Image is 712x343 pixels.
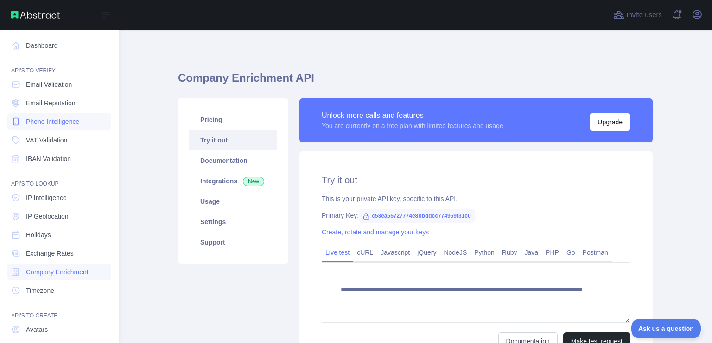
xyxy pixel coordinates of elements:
a: Create, rotate and manage your keys [322,228,429,236]
a: Exchange Rates [7,245,111,262]
span: Holidays [26,230,51,239]
div: Unlock more calls and features [322,110,503,121]
a: Support [189,232,277,252]
a: IP Intelligence [7,189,111,206]
a: jQuery [413,245,440,260]
a: Timezone [7,282,111,299]
a: cURL [353,245,377,260]
span: c53ea55727774e8bbddcc774969f31c0 [359,209,475,223]
iframe: Toggle Customer Support [631,319,703,338]
a: Go [563,245,579,260]
div: You are currently on a free plan with limited features and usage [322,121,503,130]
span: Avatars [26,325,48,334]
span: IP Geolocation [26,212,69,221]
button: Upgrade [590,113,630,131]
h2: Try it out [322,174,630,187]
a: PHP [542,245,563,260]
span: Phone Intelligence [26,117,79,126]
a: Holidays [7,227,111,243]
span: IP Intelligence [26,193,67,202]
a: IBAN Validation [7,150,111,167]
h1: Company Enrichment API [178,71,653,93]
a: Documentation [189,150,277,171]
a: Integrations New [189,171,277,191]
a: Pricing [189,110,277,130]
span: IBAN Validation [26,154,71,163]
a: Company Enrichment [7,264,111,280]
span: Email Reputation [26,98,76,108]
span: Invite users [626,10,662,20]
a: Settings [189,212,277,232]
div: Primary Key: [322,211,630,220]
a: Avatars [7,321,111,338]
a: Email Validation [7,76,111,93]
a: Phone Intelligence [7,113,111,130]
span: VAT Validation [26,136,67,145]
div: API'S TO CREATE [7,301,111,319]
a: Python [470,245,498,260]
span: Exchange Rates [26,249,74,258]
div: API'S TO LOOKUP [7,169,111,188]
a: Javascript [377,245,413,260]
a: Email Reputation [7,95,111,111]
span: Company Enrichment [26,267,89,277]
span: Timezone [26,286,54,295]
a: Java [521,245,542,260]
a: IP Geolocation [7,208,111,225]
a: NodeJS [440,245,470,260]
a: VAT Validation [7,132,111,149]
span: New [243,177,264,186]
div: This is your private API key, specific to this API. [322,194,630,203]
a: Dashboard [7,37,111,54]
button: Invite users [611,7,664,22]
a: Live test [322,245,353,260]
a: Postman [579,245,612,260]
div: API'S TO VERIFY [7,56,111,74]
span: Email Validation [26,80,72,89]
img: Abstract API [11,11,60,19]
a: Usage [189,191,277,212]
a: Ruby [498,245,521,260]
a: Try it out [189,130,277,150]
